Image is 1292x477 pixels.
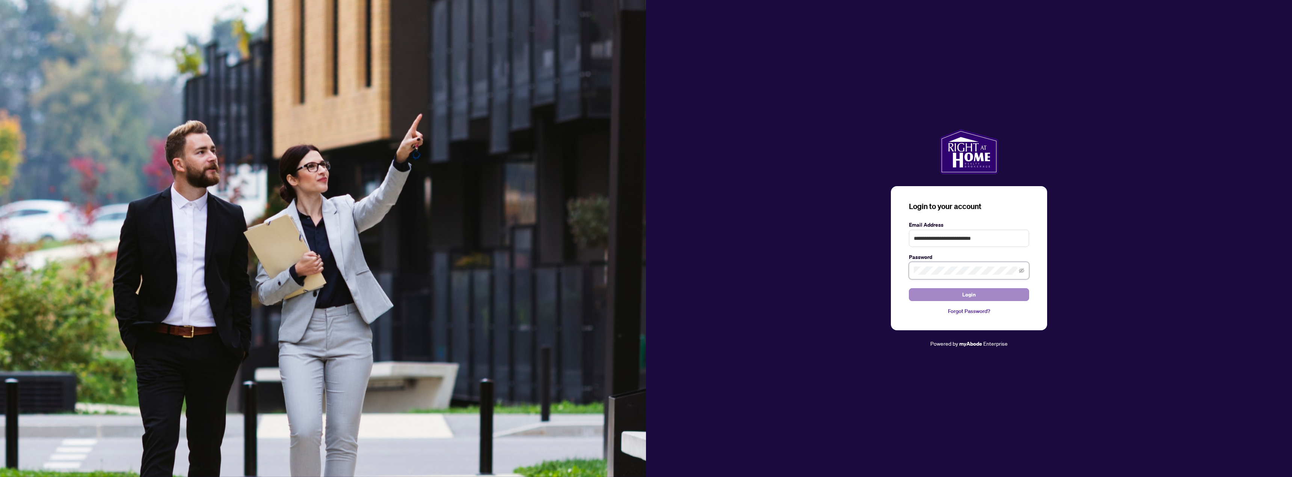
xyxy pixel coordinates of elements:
[909,221,1029,229] label: Email Address
[909,288,1029,301] button: Login
[930,340,958,347] span: Powered by
[909,201,1029,212] h3: Login to your account
[959,340,982,348] a: myAbode
[909,253,1029,261] label: Password
[909,307,1029,315] a: Forgot Password?
[962,289,976,301] span: Login
[1019,268,1024,273] span: eye-invisible
[983,340,1008,347] span: Enterprise
[940,129,998,174] img: ma-logo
